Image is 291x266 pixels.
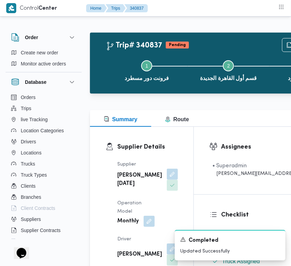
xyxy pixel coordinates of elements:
[106,52,188,88] button: فرونت دور مسطرد
[86,4,107,12] button: Home
[21,215,41,223] span: Suppliers
[21,160,35,168] span: Trucks
[180,248,280,255] p: Updated Successfully
[21,126,64,135] span: Location Categories
[8,147,79,158] button: Locations
[200,74,257,82] span: قسم أول القاهرة الجديدة
[21,115,48,124] span: live Tracking
[21,149,42,157] span: Locations
[25,33,38,42] h3: Order
[169,43,186,47] b: Pending
[21,138,36,146] span: Drivers
[8,169,79,180] button: Truck Types
[8,136,79,147] button: Drivers
[21,226,61,234] span: Supplier Contracts
[166,42,189,48] span: Pending
[21,93,36,101] span: Orders
[117,171,162,188] b: [PERSON_NAME][DATE]
[11,78,76,86] button: Database
[125,74,169,82] span: فرونت دور مسطرد
[11,33,76,42] button: Order
[8,236,79,247] button: Devices
[8,92,79,103] button: Orders
[21,182,36,190] span: Clients
[145,63,148,69] span: 1
[8,114,79,125] button: live Tracking
[117,162,136,167] span: Supplier
[8,192,79,203] button: Branches
[117,237,131,241] span: Driver
[21,171,47,179] span: Truck Types
[6,92,82,242] div: Database
[21,104,31,113] span: Trips
[8,214,79,225] button: Suppliers
[188,52,269,88] button: قسم أول القاهرة الجديدة
[106,41,162,50] h2: Trip# 340837
[8,158,79,169] button: Trucks
[21,204,55,212] span: Client Contracts
[124,4,148,12] button: 340837
[8,180,79,192] button: Clients
[165,116,189,122] span: Route
[180,236,280,245] div: Notification
[227,63,230,69] span: 2
[189,237,218,245] span: Completed
[38,6,57,11] b: Center
[21,60,66,68] span: Monitor active orders
[8,103,79,114] button: Trips
[8,125,79,136] button: Location Categories
[8,47,79,58] button: Create new order
[25,78,46,86] h3: Database
[117,250,162,259] b: [PERSON_NAME]
[8,203,79,214] button: Client Contracts
[21,48,58,57] span: Create new order
[117,142,178,152] h3: Supplier Details
[117,201,142,214] span: Operation Model
[106,4,126,12] button: Trips
[104,116,137,122] span: Summary
[8,58,79,69] button: Monitor active orders
[6,47,82,72] div: Order
[21,237,38,246] span: Devices
[117,217,139,225] b: Monthly
[8,225,79,236] button: Supplier Contracts
[6,3,16,13] img: X8yXhbKr1z7QwAAAABJRU5ErkJggg==
[7,238,29,259] iframe: chat widget
[21,193,41,201] span: Branches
